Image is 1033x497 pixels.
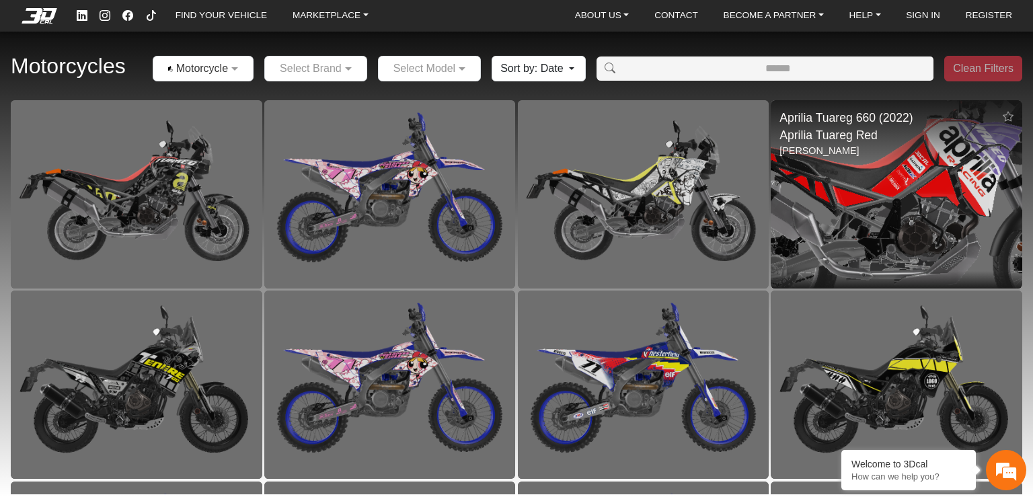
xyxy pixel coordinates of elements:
a: BECOME A PARTNER [718,7,829,26]
a: MARKETPLACE [287,7,374,26]
h2: Motorcycles [11,48,126,84]
input: Amount (to the nearest dollar) [623,56,934,81]
button: Sort by: Date [492,56,585,81]
a: REGISTER [960,7,1018,26]
a: ABOUT US [570,7,635,26]
a: SIGN IN [901,7,946,26]
div: Welcome to 3Dcal [851,459,966,469]
a: HELP [844,7,886,26]
div: Aprilia Tuareg 660 (2022)Aprilia Tuareg Red[PERSON_NAME] [771,100,1022,289]
a: FIND YOUR VEHICLE [170,7,272,26]
a: CONTACT [649,7,703,26]
p: How can we help you? [851,471,966,482]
